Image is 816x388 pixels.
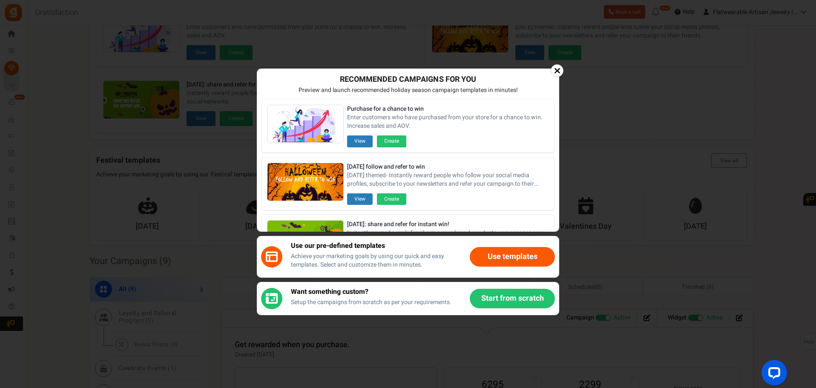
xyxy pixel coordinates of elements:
[347,113,549,130] span: Enter customers who have purchased from your store for a chance to win. Increase sales and AOV.
[470,289,555,308] button: Start from scratch
[264,75,552,84] h4: RECOMMENDED CAMPAIGNS FOR YOU
[267,221,343,259] img: Recommended Campaigns
[291,252,461,269] p: Achieve your marketing goals by using our quick and easy templates. Select and customize them in ...
[264,86,552,95] p: Preview and launch recommended holiday season campaign templates in minutes!
[347,163,549,171] strong: [DATE] follow and refer to win
[347,135,373,147] button: View
[347,193,373,205] button: View
[470,247,555,267] button: Use templates
[291,288,451,296] h3: Want something custom?
[347,229,549,246] span: Instantly reward people for sharing your brand, products or messages over their social networks
[347,171,549,188] span: [DATE] themed- Instantly reward people who follow your social media profiles, subscribe to your n...
[291,242,461,250] h3: Use our pre-defined templates
[347,105,549,113] strong: Purchase for a chance to win
[267,105,343,144] img: Recommended Campaigns
[267,163,343,201] img: Recommended Campaigns
[377,135,406,147] button: Create
[291,298,451,307] p: Setup the campaigns from scratch as per your requirements.
[347,220,549,229] strong: [DATE]: share and refer for instant win!
[377,193,406,205] button: Create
